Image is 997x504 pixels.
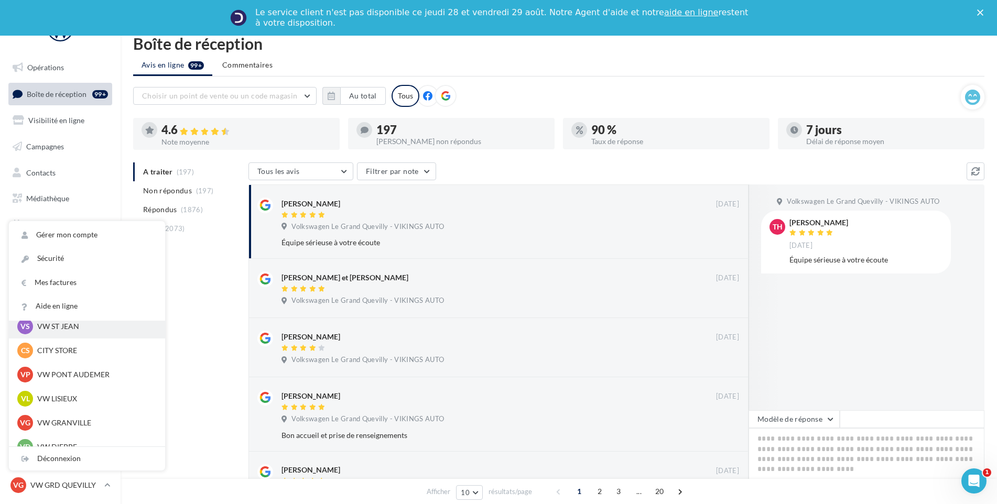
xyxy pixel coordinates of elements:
a: Sécurité [9,247,165,270]
a: aide en ligne [664,7,718,17]
span: CS [21,345,30,356]
a: Campagnes DataOnDemand [6,275,114,305]
div: 7 jours [806,124,976,136]
div: Déconnexion [9,447,165,470]
a: VG VW GRD QUEVILLY [8,475,112,495]
button: Filtrer par note [357,162,436,180]
a: Gérer mon compte [9,223,165,247]
span: Boîte de réception [27,89,86,98]
span: Contacts [26,168,56,177]
span: ... [631,483,647,500]
a: Calendrier [6,214,114,236]
a: Mes factures [9,271,165,294]
div: [PERSON_NAME] [281,391,340,401]
a: Visibilité en ligne [6,109,114,132]
iframe: Intercom live chat [961,468,987,494]
span: Volkswagen Le Grand Quevilly - VIKINGS AUTO [291,355,444,365]
span: (1876) [181,205,203,214]
button: Au total [322,87,386,105]
div: [PERSON_NAME] [789,219,848,226]
span: 10 [461,488,470,497]
span: Campagnes [26,142,64,151]
a: Campagnes [6,136,114,158]
p: VW GRD QUEVILLY [30,480,100,490]
div: Boîte de réception [133,36,984,51]
div: 4.6 [161,124,331,136]
div: [PERSON_NAME] et [PERSON_NAME] [281,272,408,283]
span: Médiathèque [26,194,69,203]
span: Visibilité en ligne [28,116,84,125]
div: 197 [376,124,546,136]
span: Volkswagen Le Grand Quevilly - VIKINGS AUTO [291,296,444,305]
p: VW ST JEAN [37,321,153,332]
p: VW GRANVILLE [37,418,153,428]
p: VW LISIEUX [37,393,153,404]
div: Équipe sérieuse à votre écoute [281,237,671,248]
span: Volkswagen Le Grand Quevilly - VIKINGS AUTO [291,414,444,424]
span: Volkswagen Le Grand Quevilly - VIKINGS AUTO [787,197,939,206]
span: (197) [196,187,214,195]
p: VW DIEPPE [37,442,153,452]
a: Contacts [6,162,114,184]
div: [PERSON_NAME] [281,332,340,342]
a: Aide en ligne [9,294,165,318]
span: VG [13,480,24,490]
span: [DATE] [716,466,739,476]
a: Médiathèque [6,188,114,210]
div: 99+ [92,90,108,98]
div: Note moyenne [161,138,331,146]
span: [DATE] [716,333,739,342]
div: Équipe sérieuse à votre écoute [789,255,942,265]
span: [DATE] [716,273,739,283]
span: Tous les avis [257,167,300,176]
span: Commentaires [222,60,273,70]
img: Profile image for Service-Client [230,9,247,26]
span: TH [773,222,783,232]
span: 2 [591,483,608,500]
span: [DATE] [789,241,812,250]
div: Le service client n'est pas disponible ce jeudi 28 et vendredi 29 août. Notre Agent d'aide et not... [255,7,750,28]
span: VD [20,442,30,452]
button: Modèle de réponse [749,410,840,428]
span: 1 [983,468,991,477]
a: PLV et print personnalisable [6,240,114,271]
span: [DATE] [716,200,739,209]
div: Bon accueil et prise de renseignements [281,430,671,441]
span: (2073) [163,224,185,233]
a: Boîte de réception99+ [6,83,114,105]
span: VL [21,393,30,404]
div: Délai de réponse moyen [806,138,976,145]
div: Taux de réponse [591,138,761,145]
button: Au total [340,87,386,105]
span: 3 [610,483,627,500]
button: Tous les avis [248,162,353,180]
span: 20 [651,483,668,500]
button: 10 [456,485,483,500]
div: [PERSON_NAME] non répondus [376,138,546,145]
span: 1 [571,483,588,500]
div: 90 % [591,124,761,136]
div: [PERSON_NAME] [281,199,340,209]
span: Afficher [427,487,450,497]
div: Tous [392,85,419,107]
span: VP [20,369,30,380]
p: CITY STORE [37,345,153,356]
div: [PERSON_NAME] [281,465,340,475]
span: VS [20,321,30,332]
span: Opérations [27,63,64,72]
span: résultats/page [489,487,532,497]
span: VG [20,418,30,428]
span: Volkswagen Le Grand Quevilly - VIKINGS AUTO [291,222,444,232]
span: Calendrier [26,220,61,229]
button: Choisir un point de vente ou un code magasin [133,87,317,105]
p: VW PONT AUDEMER [37,369,153,380]
a: Opérations [6,57,114,79]
span: Non répondus [143,185,192,196]
span: [DATE] [716,392,739,401]
span: Répondus [143,204,177,215]
span: Choisir un point de vente ou un code magasin [142,91,297,100]
div: Fermer [977,9,988,16]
